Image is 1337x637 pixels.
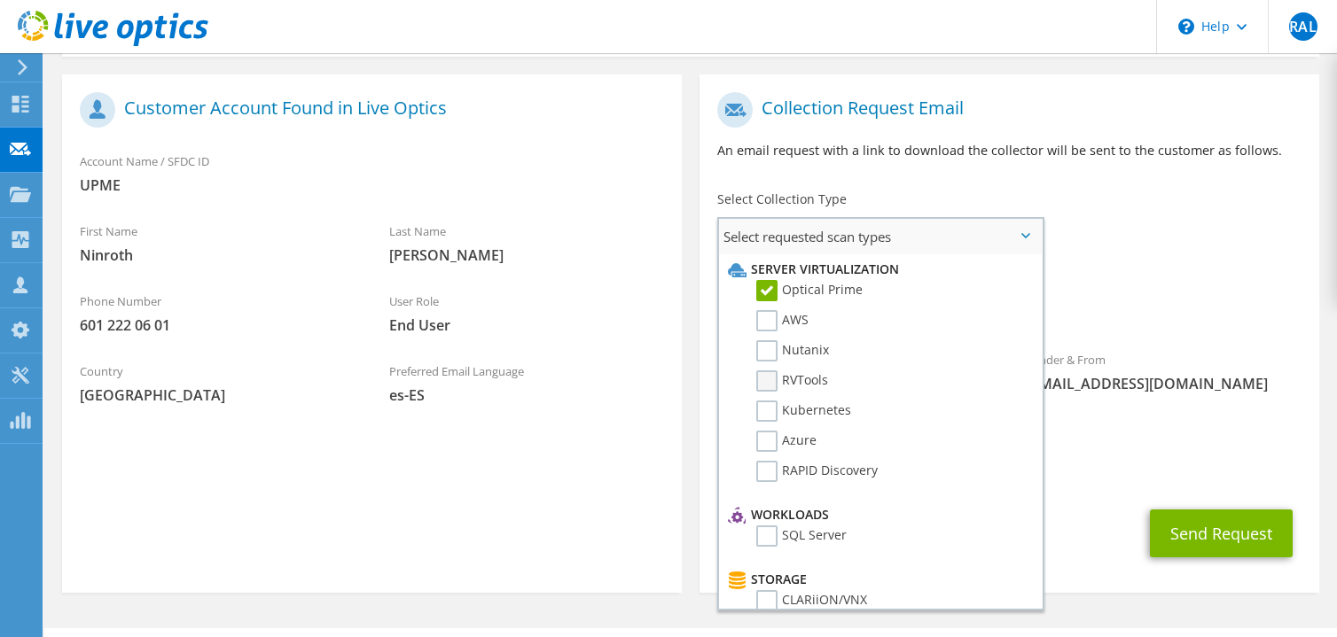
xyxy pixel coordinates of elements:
label: Azure [756,431,817,452]
h1: Collection Request Email [717,92,1293,128]
label: RVTools [756,370,828,392]
p: An email request with a link to download the collector will be sent to the customer as follows. [717,141,1302,160]
span: es-ES [389,385,663,405]
span: Ninroth [80,245,354,265]
span: [GEOGRAPHIC_DATA] [80,385,354,405]
div: Phone Number [62,283,371,344]
span: Select requested scan types [719,219,1042,254]
div: To [700,341,1009,422]
label: Optical Prime [756,280,863,301]
label: Kubernetes [756,400,851,422]
li: Server Virtualization [723,259,1033,280]
h1: Customer Account Found in Live Optics [80,92,655,128]
label: SQL Server [756,525,847,547]
div: Country [62,353,371,414]
div: Sender & From [1009,341,1318,402]
span: End User [389,315,663,335]
li: Workloads [723,504,1033,525]
span: [PERSON_NAME] [389,245,663,265]
label: AWS [756,310,809,331]
label: CLARiiON/VNX [756,590,867,611]
div: First Name [62,213,371,274]
span: [EMAIL_ADDRESS][DOMAIN_NAME] [1027,374,1301,393]
li: Storage [723,569,1033,590]
label: Nutanix [756,340,829,361]
div: Last Name [371,213,681,274]
div: CC & Reply To [700,431,1319,492]
svg: \n [1178,19,1194,35]
div: Account Name / SFDC ID [62,143,682,204]
div: Requested Collections [700,261,1319,332]
div: Preferred Email Language [371,353,681,414]
span: RAL [1289,12,1317,41]
label: RAPID Discovery [756,461,878,482]
span: 601 222 06 01 [80,315,354,335]
span: UPME [80,175,664,195]
label: Select Collection Type [717,190,847,208]
button: Send Request [1150,509,1293,557]
div: User Role [371,283,681,344]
